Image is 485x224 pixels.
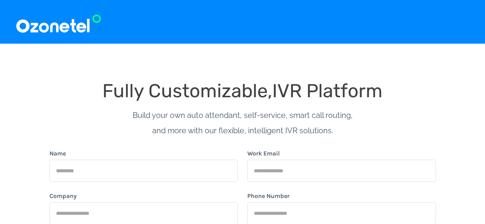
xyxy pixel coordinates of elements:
[272,80,383,102] span: IVR Platform
[49,149,66,158] label: Name
[247,191,289,201] label: Phone Number
[247,149,280,158] label: Work Email
[49,191,77,201] label: Company
[133,111,353,120] span: Build your own auto attendant, self-service, smart call routing,
[102,80,272,102] span: Fully Customizable,
[152,126,333,135] span: and more with our flexible, intelligent IVR solutions.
